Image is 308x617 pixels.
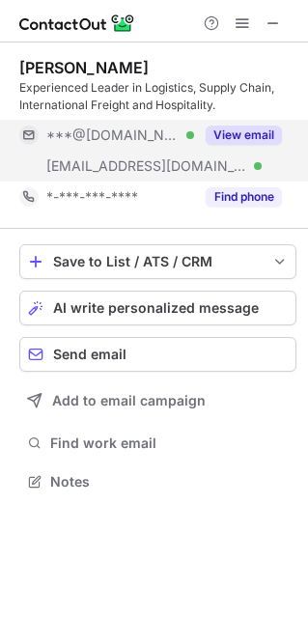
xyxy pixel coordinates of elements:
button: Send email [19,337,296,372]
span: Send email [53,347,126,362]
button: Add to email campaign [19,383,296,418]
span: Add to email campaign [52,393,206,408]
img: ContactOut v5.3.10 [19,12,135,35]
button: AI write personalized message [19,291,296,325]
button: Reveal Button [206,126,282,145]
div: [PERSON_NAME] [19,58,149,77]
div: Experienced Leader in Logistics, Supply Chain, International Freight and Hospitality. [19,79,296,114]
button: save-profile-one-click [19,244,296,279]
span: [EMAIL_ADDRESS][DOMAIN_NAME] [46,157,247,175]
button: Reveal Button [206,187,282,207]
button: Find work email [19,430,296,457]
span: Notes [50,473,289,491]
div: Save to List / ATS / CRM [53,254,263,269]
button: Notes [19,468,296,495]
span: Find work email [50,435,289,452]
span: ***@[DOMAIN_NAME] [46,126,180,144]
span: AI write personalized message [53,300,259,316]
